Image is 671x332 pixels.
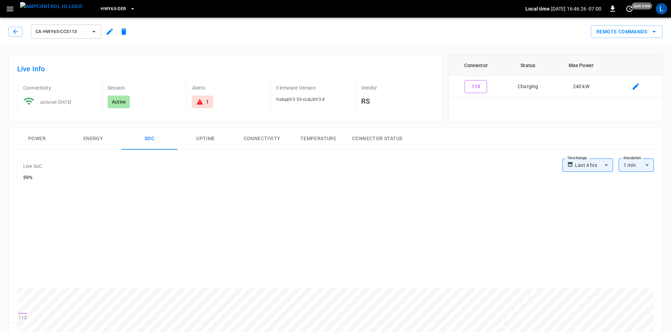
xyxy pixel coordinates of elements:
[619,158,654,172] div: 1 min
[525,5,550,12] p: Local time
[656,3,667,14] div: profile-icon
[31,25,101,39] button: ca-hwy65-ccs113
[23,174,42,182] h6: 59%
[361,96,434,107] h6: RS
[290,128,346,150] button: Temperature
[449,55,503,76] th: Connector
[624,3,635,14] button: set refresh interval
[632,2,652,9] span: just now
[192,84,265,91] p: Alerts
[503,76,553,98] td: Charging
[98,2,138,16] button: HWY65-DER
[567,155,587,161] label: Time Range
[121,128,178,150] button: SOC
[591,25,663,38] button: Remote Commands
[234,128,290,150] button: Connectivity
[449,55,662,98] table: connector table
[624,155,641,161] label: Resolution
[36,28,88,36] span: ca-hwy65-ccs113
[206,98,209,105] div: 1
[40,100,71,105] span: updated [DATE]
[551,5,601,12] p: [DATE] 16:46:26 -07:00
[9,128,65,150] button: Power
[20,2,82,11] img: ampcontrol.io logo
[276,84,349,91] p: Firmware Version
[23,84,96,91] p: Connectivity
[553,76,609,98] td: 240 kW
[591,25,663,38] div: remote commands options
[503,55,553,76] th: Status
[65,128,121,150] button: Energy
[575,158,613,172] div: Last 4 hrs
[112,98,126,105] p: Active
[361,84,434,91] p: Vendor
[178,128,234,150] button: Uptime
[23,163,42,170] p: Live SoC
[276,97,325,102] span: hxAppV3.53-ccsLibV3.4
[17,63,434,74] h6: Live Info
[346,128,408,150] button: Connector Status
[108,84,180,91] p: Session
[465,80,487,93] button: 113
[101,5,126,13] span: HWY65-DER
[553,55,609,76] th: Max Power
